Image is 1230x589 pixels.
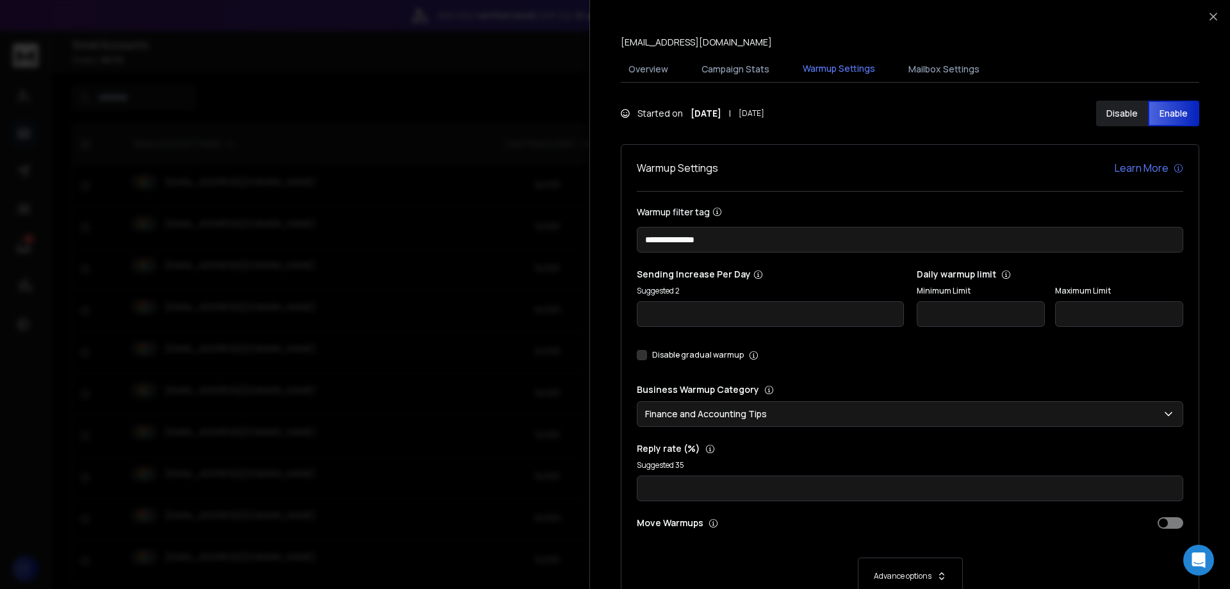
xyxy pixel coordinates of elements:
strong: [DATE] [691,107,721,120]
span: [DATE] [739,108,764,119]
p: Advance options [874,571,931,581]
a: Learn More [1115,160,1183,176]
button: Warmup Settings [795,54,883,84]
p: Finance and Accounting Tips [645,408,772,420]
label: Disable gradual warmup [652,350,744,360]
p: Move Warmups [637,517,906,529]
p: Suggested 35 [637,460,1183,470]
p: Sending Increase Per Day [637,268,904,281]
p: Reply rate (%) [637,442,1183,455]
p: Business Warmup Category [637,383,1183,396]
label: Warmup filter tag [637,207,1183,217]
h1: Warmup Settings [637,160,718,176]
button: Campaign Stats [694,55,777,83]
div: Started on [621,107,764,120]
p: Daily warmup limit [917,268,1184,281]
button: Mailbox Settings [901,55,987,83]
p: Suggested 2 [637,286,904,296]
span: | [729,107,731,120]
label: Maximum Limit [1055,286,1183,296]
div: Open Intercom Messenger [1183,545,1214,576]
button: Enable [1148,101,1200,126]
label: Minimum Limit [917,286,1045,296]
button: Overview [621,55,676,83]
p: [EMAIL_ADDRESS][DOMAIN_NAME] [621,36,772,49]
button: DisableEnable [1096,101,1199,126]
button: Disable [1096,101,1148,126]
